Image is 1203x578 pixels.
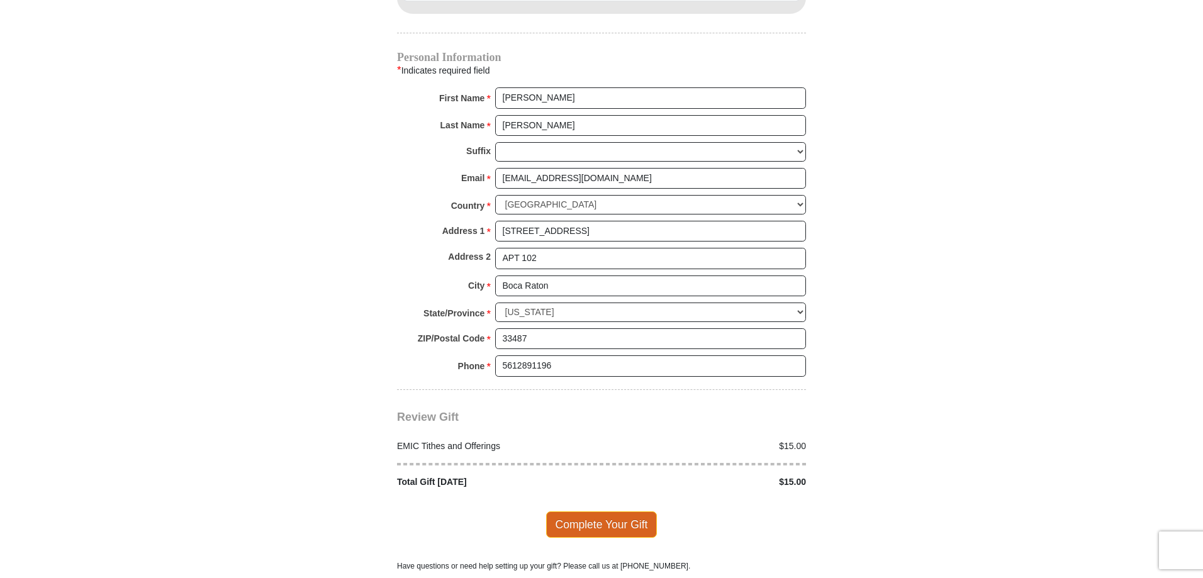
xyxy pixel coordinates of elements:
div: EMIC Tithes and Offerings [391,440,602,453]
p: Have questions or need help setting up your gift? Please call us at [PHONE_NUMBER]. [397,560,806,572]
div: $15.00 [601,440,813,453]
div: Indicates required field [397,62,806,79]
div: $15.00 [601,475,813,489]
strong: Phone [458,357,485,375]
h4: Personal Information [397,52,806,62]
strong: Country [451,197,485,214]
strong: State/Province [423,304,484,322]
strong: First Name [439,89,484,107]
strong: Address 2 [448,248,491,265]
strong: Last Name [440,116,485,134]
strong: City [468,277,484,294]
span: Complete Your Gift [546,511,657,538]
strong: Suffix [466,142,491,160]
span: Review Gift [397,411,459,423]
strong: Address 1 [442,222,485,240]
div: Total Gift [DATE] [391,475,602,489]
strong: Email [461,169,484,187]
strong: ZIP/Postal Code [418,330,485,347]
